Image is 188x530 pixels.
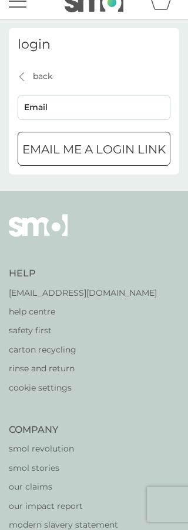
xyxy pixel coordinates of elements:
a: our claims [9,480,118,493]
a: help centre [9,305,157,318]
p: back [33,70,52,83]
a: smol revolution [9,442,118,455]
img: smol [9,214,68,254]
a: smol stories [9,461,118,474]
p: Email me a login link [22,140,166,159]
a: safety first [9,324,157,337]
a: [EMAIL_ADDRESS][DOMAIN_NAME] [9,286,157,299]
button: Email me a login link [18,132,170,166]
h4: Help [9,267,157,280]
a: cookie settings [9,381,157,394]
a: carton recycling [9,343,157,356]
h4: Company [9,423,118,436]
h3: login [18,37,170,52]
a: rinse and return [9,362,157,375]
a: our impact report [9,500,118,512]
